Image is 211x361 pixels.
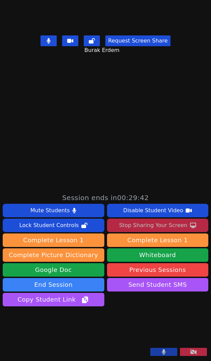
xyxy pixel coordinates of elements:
span: Copy Student Link [18,295,89,304]
button: Disable Student Video [107,204,209,217]
a: Google Doc [3,263,104,277]
div: Mute Students [30,205,70,216]
button: Complete Picture Dictionary [3,248,104,262]
a: Previous Sessions [107,263,209,277]
button: Mute Students [3,204,104,217]
button: Lock Student Controls [3,219,104,232]
div: Stop Sharing Your Screen [119,220,187,231]
button: Copy Student Link [3,293,104,306]
time: 00:29:42 [117,194,149,202]
span: Burak Erdem [84,46,121,54]
span: Session ends in [62,193,149,202]
div: Lock Student Controls [19,220,79,231]
button: Complete Lesson 1 [3,233,104,247]
button: Send Student SMS [107,278,209,291]
button: Request Screen Share [105,35,170,46]
button: End Session [3,278,104,291]
button: Whiteboard [107,248,209,262]
button: Stop Sharing Your Screen [107,219,209,232]
div: Disable Student Video [123,205,183,216]
button: Complete Lesson 1 [107,233,209,247]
